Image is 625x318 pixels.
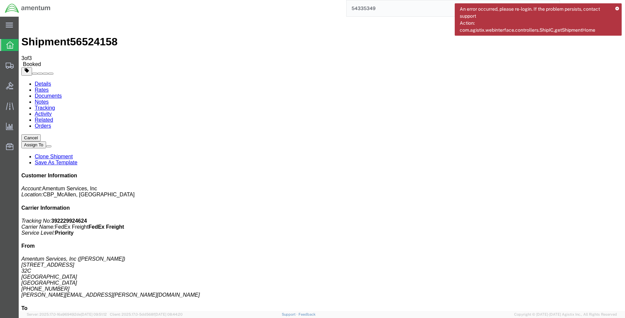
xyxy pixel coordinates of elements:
[460,6,611,34] span: An error occurred, please re-login. If the problem persists, contact support Action: com.agistix....
[5,3,51,13] img: logo
[19,17,625,311] iframe: FS Legacy Container
[81,312,107,316] span: [DATE] 09:51:12
[282,312,298,316] a: Support
[110,312,183,316] span: Client: 2025.17.0-5dd568f
[27,312,107,316] span: Server: 2025.17.0-16a969492de
[514,312,617,317] span: Copyright © [DATE]-[DATE] Agistix Inc., All Rights Reserved
[155,312,183,316] span: [DATE] 08:44:20
[298,312,316,316] a: Feedback
[347,0,550,16] input: Search for shipment number, reference number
